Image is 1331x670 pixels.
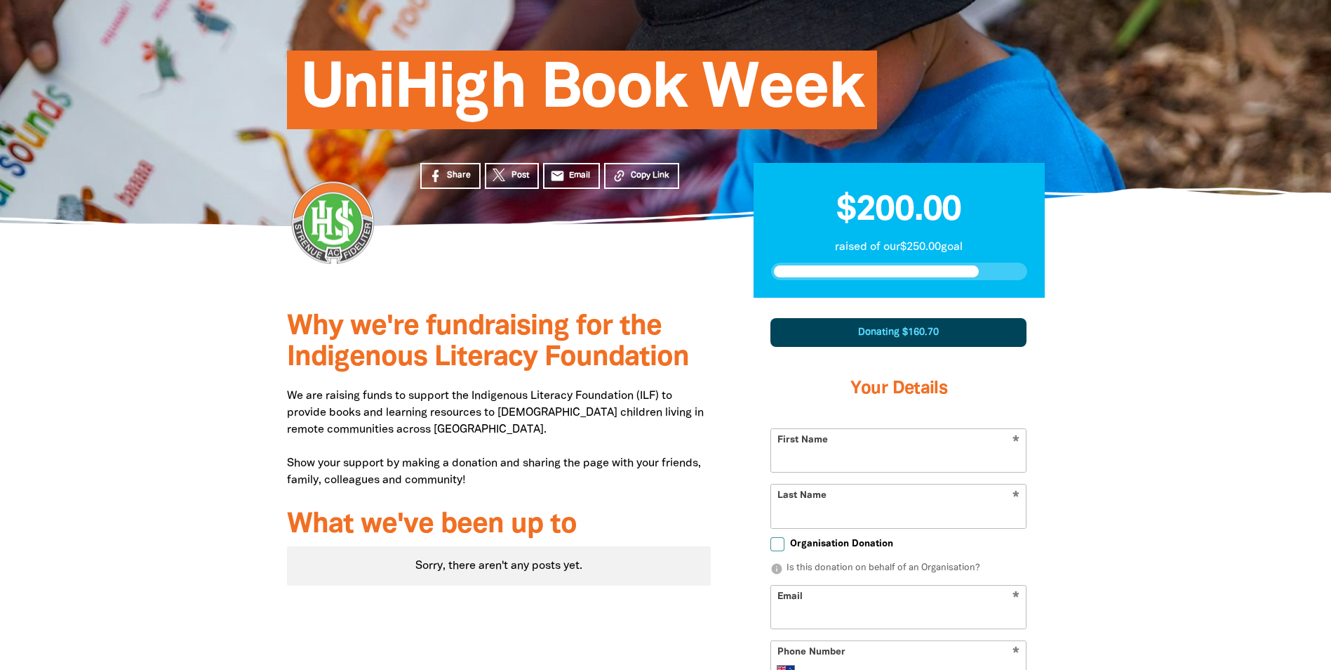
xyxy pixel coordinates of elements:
[287,314,689,371] span: Why we're fundraising for the Indigenous Literacy Foundation
[287,388,711,489] p: We are raising funds to support the Indigenous Literacy Foundation (ILF) to provide books and lea...
[604,163,679,189] button: Copy Link
[770,537,784,551] input: Organisation Donation
[511,169,529,182] span: Post
[1012,647,1019,660] i: Required
[569,169,590,182] span: Email
[447,169,471,182] span: Share
[287,546,711,586] div: Paginated content
[550,169,565,183] i: email
[790,537,893,551] span: Organisation Donation
[287,510,711,541] h3: What we've been up to
[287,546,711,586] div: Sorry, there aren't any posts yet.
[770,563,783,575] i: info
[301,61,864,129] span: UniHigh Book Week
[631,169,669,182] span: Copy Link
[543,163,601,189] a: emailEmail
[770,361,1026,417] h3: Your Details
[485,163,539,189] a: Post
[771,239,1027,256] p: raised of our $250.00 goal
[836,195,961,227] span: $200.00
[420,163,481,189] a: Share
[770,318,1026,347] div: Donating $160.70
[770,562,1026,576] p: Is this donation on behalf of an Organisation?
